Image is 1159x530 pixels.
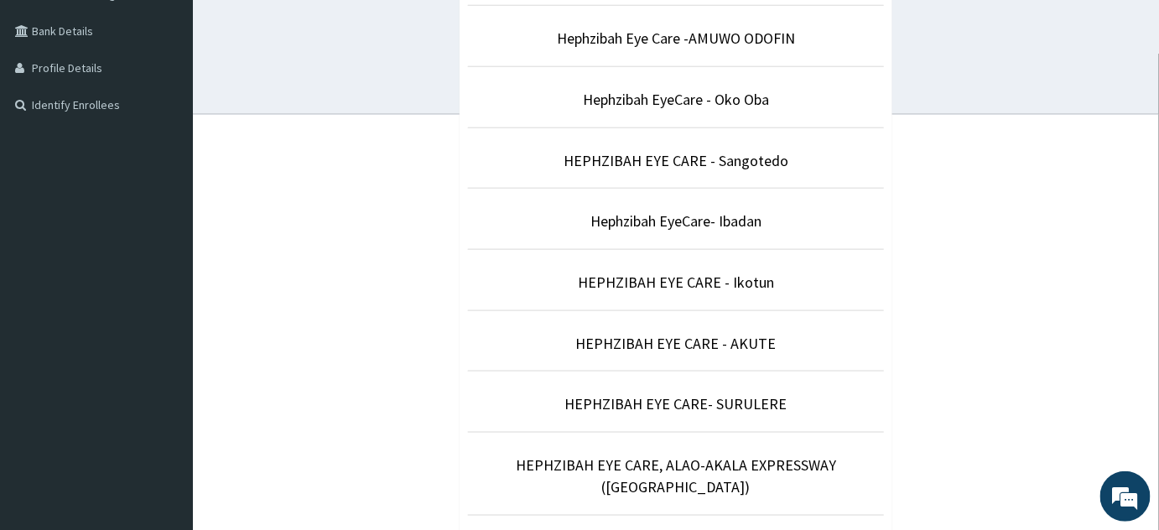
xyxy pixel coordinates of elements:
a: Hephzibah EyeCare- Ibadan [590,211,761,231]
a: HEPHZIBAH EYE CARE, ALAO-AKALA EXPRESSWAY ([GEOGRAPHIC_DATA]) [516,455,836,496]
img: d_794563401_company_1708531726252_794563401 [31,84,68,126]
div: Chat with us now [87,94,282,116]
textarea: Type your message and hit 'Enter' [8,352,320,411]
a: HEPHZIBAH EYE CARE- SURULERE [565,394,787,413]
a: HEPHZIBAH EYE CARE - Ikotun [578,273,774,292]
a: Hephzibah Eye Care -AMUWO ODOFIN [557,29,795,48]
a: Hephzibah EyeCare - Oko Oba [583,90,769,109]
a: HEPHZIBAH EYE CARE - AKUTE [576,334,777,353]
div: Minimize live chat window [275,8,315,49]
span: We're online! [97,158,231,328]
a: HEPHZIBAH EYE CARE - Sangotedo [564,151,788,170]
